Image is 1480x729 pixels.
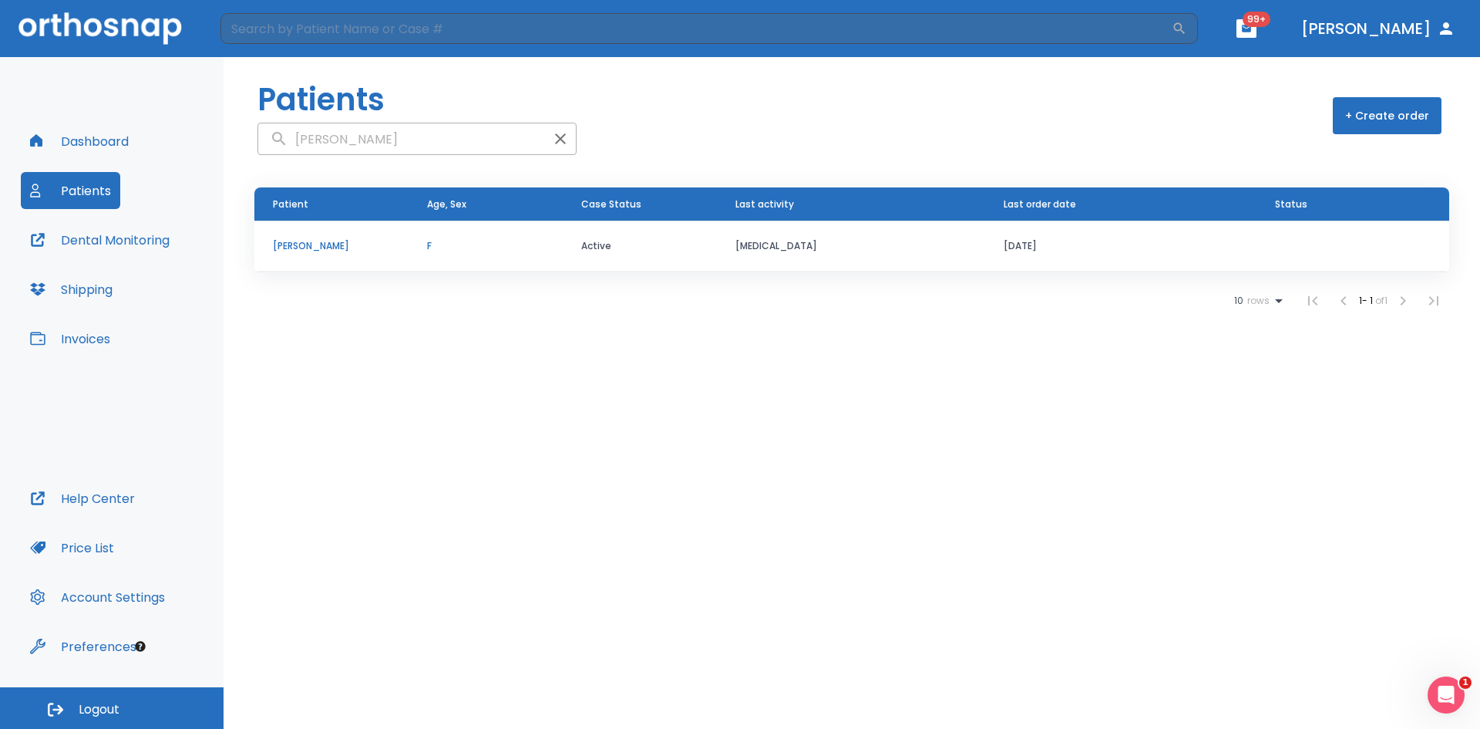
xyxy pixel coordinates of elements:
[21,628,146,665] button: Preferences
[21,320,119,357] button: Invoices
[1004,197,1076,211] span: Last order date
[18,12,182,44] img: Orthosnap
[21,172,120,209] button: Patients
[427,197,466,211] span: Age, Sex
[220,13,1172,44] input: Search by Patient Name or Case #
[21,529,123,566] button: Price List
[273,197,308,211] span: Patient
[79,701,119,718] span: Logout
[21,221,179,258] button: Dental Monitoring
[427,239,544,253] p: F
[1243,295,1270,306] span: rows
[1295,15,1461,42] button: [PERSON_NAME]
[1243,12,1270,27] span: 99+
[258,124,545,154] input: search
[985,221,1256,272] td: [DATE]
[21,271,122,308] button: Shipping
[1275,197,1307,211] span: Status
[1359,294,1375,307] span: 1 - 1
[1375,294,1387,307] span: of 1
[581,197,641,211] span: Case Status
[1333,97,1441,134] button: + Create order
[21,579,174,616] button: Account Settings
[735,197,794,211] span: Last activity
[1459,677,1472,689] span: 1
[563,221,717,272] td: Active
[21,123,138,160] button: Dashboard
[257,76,385,123] h1: Patients
[1428,677,1465,714] iframe: Intercom live chat
[717,221,985,272] td: [MEDICAL_DATA]
[21,480,144,517] button: Help Center
[273,239,390,253] p: [PERSON_NAME]
[133,640,147,653] div: Tooltip anchor
[1234,295,1243,306] span: 10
